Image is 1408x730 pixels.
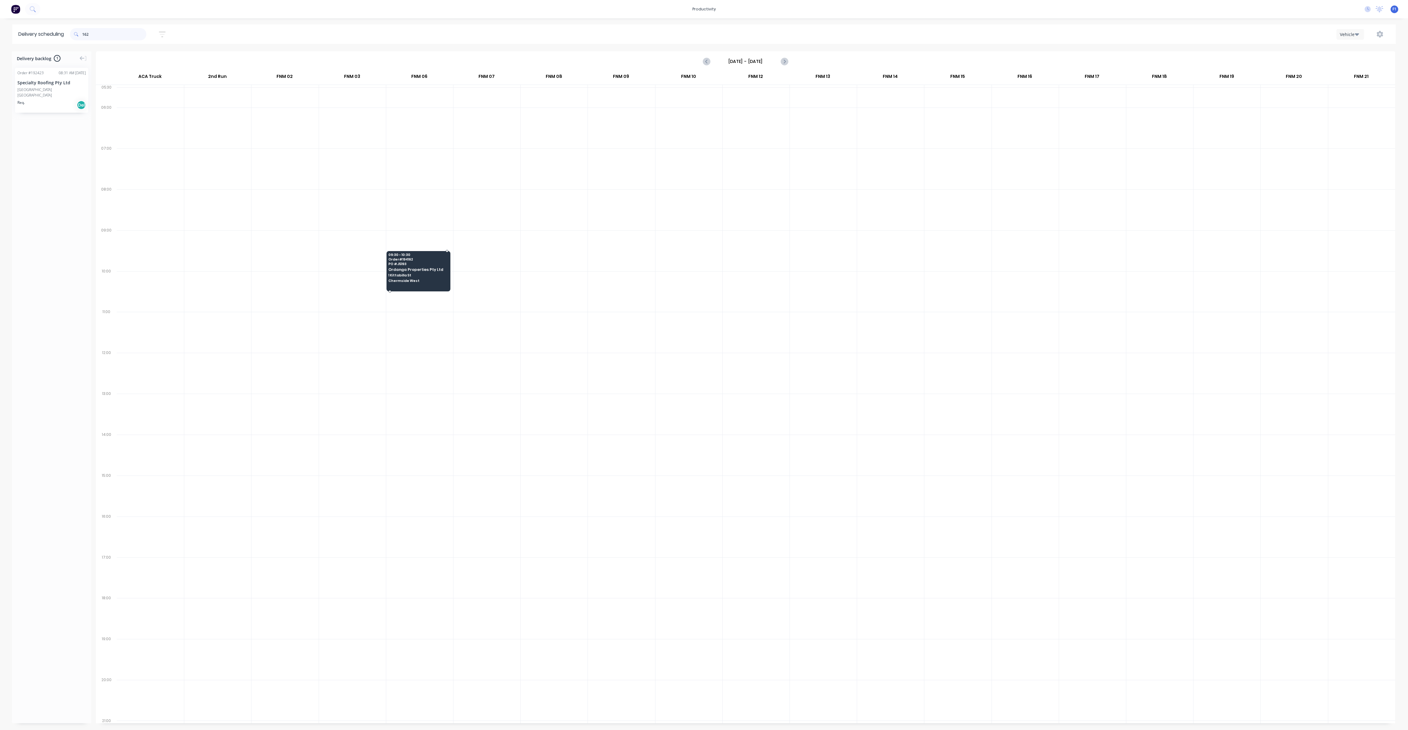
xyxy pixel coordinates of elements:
div: FNM 14 [857,71,924,85]
div: FNM 19 [1193,71,1260,85]
div: 20:00 [96,676,117,717]
div: 11:00 [96,308,117,349]
div: 15:00 [96,472,117,513]
div: FNM 03 [318,71,385,85]
div: 13:00 [96,390,117,431]
img: Factory [11,5,20,14]
div: 2nd Run [184,71,251,85]
div: ACA Truck [116,71,184,85]
span: Delivery backlog [17,55,51,62]
div: 07:00 [96,145,117,186]
div: [GEOGRAPHIC_DATA] [17,93,86,98]
span: 09:30 - 10:30 [388,253,448,257]
div: FNM 02 [251,71,318,85]
div: 08:31 AM [DATE] [59,70,86,76]
span: 1 Kittabilla St [388,273,448,277]
span: PO # J5193 [388,262,448,266]
div: 18:00 [96,594,117,635]
span: Order # 194162 [388,257,448,261]
div: FNM 20 [1260,71,1327,85]
div: Order # 192423 [17,70,44,76]
div: FNM 06 [386,71,453,85]
div: FNM 10 [655,71,722,85]
div: FNM 07 [453,71,520,85]
div: productivity [689,5,719,14]
div: Delivery scheduling [12,24,70,44]
div: FNM 17 [1059,71,1126,85]
div: 21:00 [96,717,117,725]
div: 06:00 [96,104,117,145]
div: 19:00 [96,635,117,676]
div: 09:00 [96,227,117,268]
div: FNM 15 [924,71,991,85]
div: 17:00 [96,554,117,595]
span: F1 [1392,6,1396,12]
div: FNM 16 [991,71,1058,85]
button: Vehicle [1336,29,1364,40]
span: 1 [54,55,61,62]
div: 10:00 [96,268,117,308]
div: Vehicle [1340,31,1358,38]
div: 08:00 [96,186,117,227]
div: [GEOGRAPHIC_DATA] [17,87,52,93]
div: Del [77,100,86,110]
div: 05:30 [96,84,117,104]
div: FNM 09 [588,71,654,85]
div: 12:00 [96,349,117,390]
div: FNM 08 [520,71,587,85]
div: 16:00 [96,513,117,554]
span: Req. [17,100,25,105]
span: Ordanga Properties Pty Ltd [388,268,448,272]
span: Chermside West [388,279,448,283]
div: Specialty Roofing Pty Ltd [17,79,86,86]
div: 14:00 [96,431,117,472]
div: FNM 21 [1328,71,1395,85]
div: FNM 12 [722,71,789,85]
div: FNM 18 [1126,71,1193,85]
div: FNM 13 [790,71,856,85]
input: Search for orders [82,28,146,40]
